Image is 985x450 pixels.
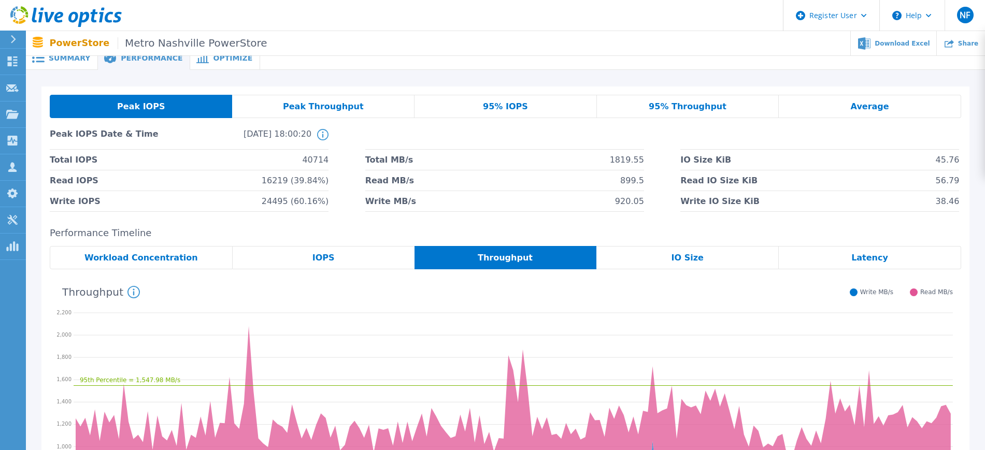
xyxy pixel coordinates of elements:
span: Average [851,103,889,111]
text: 95th Percentile = 1,547.98 MB/s [80,377,180,384]
span: 1819.55 [610,150,644,170]
text: 2,200 [56,310,72,315]
span: Metro Nashville PowerStore [118,37,267,49]
p: PowerStore [50,37,267,49]
span: Write MB/s [365,191,416,211]
span: NF [960,11,970,19]
text: 1,800 [56,355,72,360]
span: Share [958,40,978,47]
span: Write MB/s [860,288,893,296]
span: Read IOPS [50,170,98,191]
span: Performance [121,54,182,62]
span: 38.46 [936,191,960,211]
span: Peak IOPS [117,103,165,111]
span: IO Size KiB [680,150,731,170]
span: 45.76 [936,150,960,170]
span: Download Excel [875,40,930,47]
h4: Throughput [62,286,140,298]
span: [DATE] 18:00:20 [181,129,312,149]
span: 16219 (39.84%) [262,170,329,191]
span: 40714 [302,150,329,170]
text: 1,600 [56,377,72,383]
span: 899.5 [620,170,644,191]
span: 56.79 [936,170,960,191]
text: 1,200 [56,422,72,427]
span: Total MB/s [365,150,413,170]
span: Peak IOPS Date & Time [50,129,181,149]
span: IOPS [312,254,335,262]
span: 95% IOPS [483,103,528,111]
span: 95% Throughput [649,103,726,111]
span: Write IOPS [50,191,101,211]
span: Peak Throughput [283,103,364,111]
span: IO Size [672,254,704,262]
text: 2,000 [56,332,72,338]
text: 1,400 [56,399,72,405]
span: Summary [49,54,90,62]
span: Optimize [213,54,252,62]
span: Latency [851,254,888,262]
span: 24495 (60.16%) [262,191,329,211]
span: Write IO Size KiB [680,191,760,211]
span: Workload Concentration [84,254,198,262]
text: 1,000 [56,444,72,449]
span: Throughput [478,254,533,262]
span: Total IOPS [50,150,97,170]
span: Read MB/s [365,170,414,191]
span: Read IO Size KiB [680,170,758,191]
h2: Performance Timeline [50,228,961,239]
span: 920.05 [615,191,644,211]
span: Read MB/s [920,288,953,296]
